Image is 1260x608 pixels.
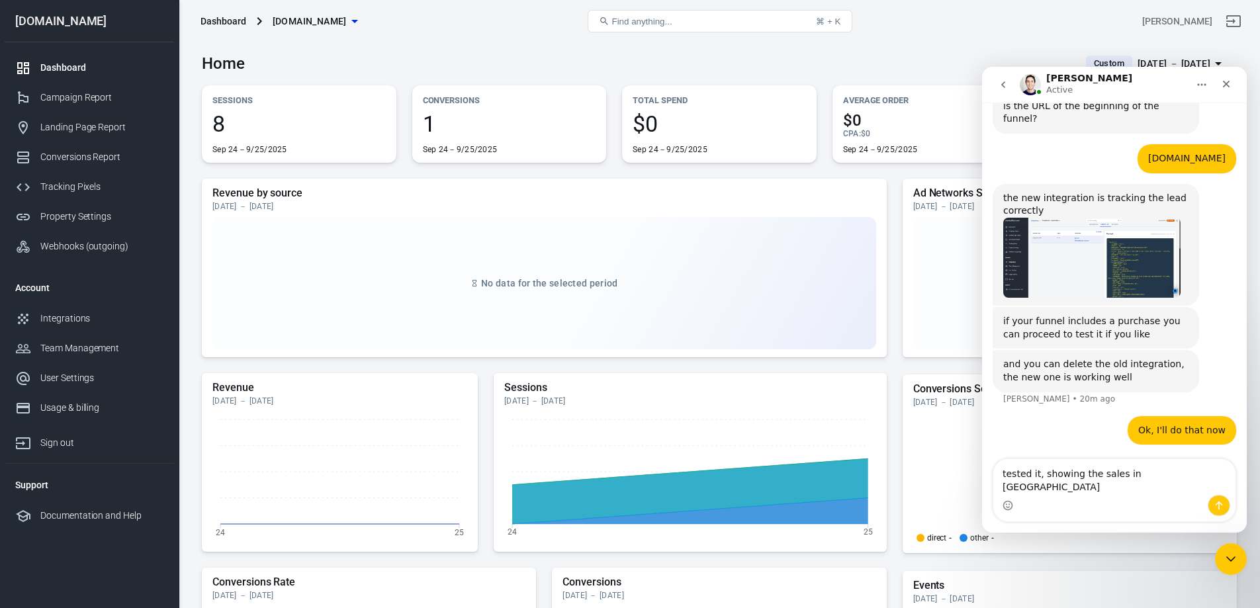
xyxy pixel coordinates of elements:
div: Property Settings [40,210,163,224]
div: [DOMAIN_NAME] [5,15,174,27]
div: [DATE] － [DATE] [913,397,1226,408]
div: Sep 24－9/25/2025 [212,144,287,155]
a: Webhooks (outgoing) [5,232,174,261]
div: Sep 24－9/25/2025 [843,144,918,155]
a: Team Management [5,333,174,363]
div: [DATE] － [DATE] [212,590,525,601]
button: Custom[DATE] － [DATE] [1075,53,1237,75]
h5: Ad Networks Summary [913,187,1226,200]
p: other [970,534,989,542]
iframe: Intercom live chat [982,67,1247,533]
a: Integrations [5,304,174,333]
a: Campaign Report [5,83,174,112]
h3: Home [202,54,245,73]
a: User Settings [5,363,174,393]
a: Sign out [1218,5,1249,37]
div: [DATE] － [DATE] [212,396,467,406]
h5: Revenue [212,381,467,394]
tspan: 24 [216,527,225,537]
a: Landing Page Report [5,112,174,142]
a: Conversions Report [5,142,174,172]
span: 8 [212,112,386,135]
div: Sep 24－9/25/2025 [633,144,707,155]
span: Custom [1089,57,1130,70]
span: - [949,534,952,542]
li: Support [5,469,174,501]
div: [DATE] － [DATE] [1138,56,1210,72]
div: Integrations [40,312,163,326]
span: - [991,534,994,542]
p: direct [927,534,947,542]
div: Campaign Report [40,91,163,105]
tspan: 24 [508,527,517,537]
a: Sign out [5,423,174,458]
a: Dashboard [5,53,174,83]
div: Webhooks (outgoing) [40,239,163,253]
div: [DATE] － [DATE] [913,201,1226,212]
div: Sign out [40,436,163,450]
p: Total Spend [633,93,806,107]
div: Account id: vFuTmTDd [1142,15,1212,28]
div: Tracking Pixels [40,180,163,194]
span: Find anything... [612,17,672,26]
button: [DOMAIN_NAME] [267,9,363,34]
div: [DATE] － [DATE] [562,590,876,601]
span: standoutfitpro.com [273,13,347,30]
h5: Conversions [562,576,876,589]
p: Sessions [212,93,386,107]
h5: Sessions [504,381,876,394]
div: User Settings [40,371,163,385]
span: 1 [423,112,596,135]
div: Usage & billing [40,401,163,415]
h5: Conversions Rate [212,576,525,589]
div: Dashboard [201,15,246,28]
div: Documentation and Help [40,509,163,523]
tspan: 25 [455,527,464,537]
span: $0 [843,112,1016,128]
div: Sep 24－9/25/2025 [423,144,498,155]
span: $0 [861,129,870,138]
tspan: 25 [864,527,873,537]
h5: Revenue by source [212,187,876,200]
h5: Events [913,579,1226,592]
div: [DATE] － [DATE] [504,396,876,406]
span: CPA : [843,129,861,138]
div: Landing Page Report [40,120,163,134]
div: Dashboard [40,61,163,75]
span: No data for the selected period [481,278,617,288]
div: [DATE] － [DATE] [913,593,1226,604]
div: ⌘ + K [816,17,840,26]
div: Conversions Report [40,150,163,164]
li: Account [5,272,174,304]
div: [DATE] － [DATE] [212,201,876,212]
span: $0 [633,112,806,135]
p: Conversions [423,93,596,107]
p: Average Order [843,93,1016,107]
h5: Conversions Sources [913,382,1226,396]
button: Find anything...⌘ + K [588,10,852,32]
iframe: Intercom live chat [1215,543,1247,575]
